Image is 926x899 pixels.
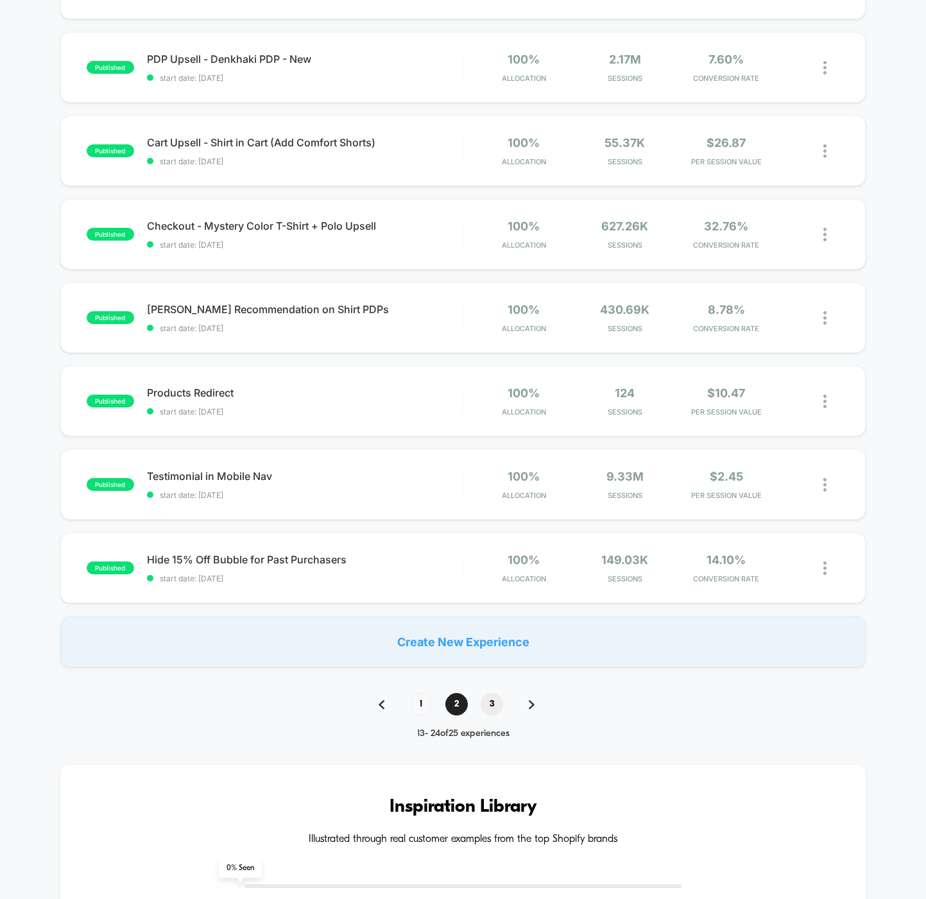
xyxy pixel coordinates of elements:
[578,407,673,416] span: Sessions
[379,700,384,709] img: pagination back
[147,490,463,500] span: start date: [DATE]
[508,470,540,483] span: 100%
[502,74,546,83] span: Allocation
[823,61,827,74] img: close
[578,241,673,250] span: Sessions
[147,53,463,65] span: PDP Upsell - Denkhaki PDP - New
[87,228,134,241] span: published
[410,693,433,715] span: 1
[823,561,827,575] img: close
[679,74,774,83] span: CONVERSION RATE
[606,470,644,483] span: 9.33M
[679,324,774,333] span: CONVERSION RATE
[508,53,540,66] span: 100%
[147,553,463,566] span: Hide 15% Off Bubble for Past Purchasers
[609,53,641,66] span: 2.17M
[707,386,745,400] span: $10.47
[147,157,463,166] span: start date: [DATE]
[823,228,827,241] img: close
[823,395,827,408] img: close
[445,693,468,715] span: 2
[502,491,546,500] span: Allocation
[219,859,262,878] span: 0 % Seen
[578,491,673,500] span: Sessions
[60,616,866,667] div: Create New Experience
[147,219,463,232] span: Checkout - Mystery Color T-Shirt + Polo Upsell
[147,574,463,583] span: start date: [DATE]
[529,700,535,709] img: pagination forward
[704,219,748,233] span: 32.76%
[823,478,827,492] img: close
[87,61,134,74] span: published
[87,478,134,491] span: published
[87,144,134,157] span: published
[679,407,774,416] span: PER SESSION VALUE
[679,574,774,583] span: CONVERSION RATE
[147,407,463,416] span: start date: [DATE]
[679,241,774,250] span: CONVERSION RATE
[147,470,463,483] span: Testimonial in Mobile Nav
[679,491,774,500] span: PER SESSION VALUE
[502,407,546,416] span: Allocation
[578,157,673,166] span: Sessions
[604,136,645,150] span: 55.37k
[147,240,463,250] span: start date: [DATE]
[707,553,746,567] span: 14.10%
[708,303,745,316] span: 8.78%
[823,144,827,158] img: close
[601,219,648,233] span: 627.26k
[502,324,546,333] span: Allocation
[601,553,648,567] span: 149.03k
[707,136,746,150] span: $26.87
[679,157,774,166] span: PER SESSION VALUE
[502,157,546,166] span: Allocation
[99,797,827,818] h3: Inspiration Library
[502,241,546,250] span: Allocation
[147,323,463,333] span: start date: [DATE]
[708,53,744,66] span: 7.60%
[578,324,673,333] span: Sessions
[578,74,673,83] span: Sessions
[823,311,827,325] img: close
[147,303,463,316] span: [PERSON_NAME] Recommendation on Shirt PDPs
[578,574,673,583] span: Sessions
[508,136,540,150] span: 100%
[147,386,463,399] span: Products Redirect
[710,470,743,483] span: $2.45
[87,395,134,407] span: published
[366,728,560,739] div: 13 - 24 of 25 experiences
[481,693,503,715] span: 3
[147,136,463,149] span: Cart Upsell - Shirt in Cart (Add Comfort Shorts)
[615,386,635,400] span: 124
[508,386,540,400] span: 100%
[99,834,827,846] h4: Illustrated through real customer examples from the top Shopify brands
[147,73,463,83] span: start date: [DATE]
[87,561,134,574] span: published
[502,574,546,583] span: Allocation
[87,311,134,324] span: published
[508,553,540,567] span: 100%
[508,219,540,233] span: 100%
[600,303,649,316] span: 430.69k
[508,303,540,316] span: 100%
